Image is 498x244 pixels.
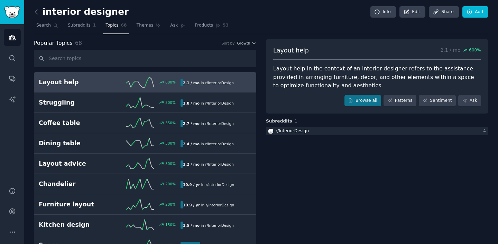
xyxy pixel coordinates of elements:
h2: Coffee table [39,119,110,127]
b: 1.5 / mo [183,223,200,227]
a: Layout help600%2.1 / moin r/InteriorDesign [34,72,256,92]
span: r/ InteriorDesign [205,121,233,126]
span: Subreddits [266,118,292,125]
span: r/ InteriorDesign [206,183,234,187]
span: Layout help [273,46,309,55]
span: Ask [170,22,178,29]
span: 68 [75,40,82,46]
a: Search [34,20,61,34]
div: in [181,181,237,188]
a: Chandelier200%10.9 / yrin r/InteriorDesign [34,174,256,194]
div: in [181,222,236,229]
span: 53 [223,22,229,29]
div: r/ InteriorDesign [276,128,309,134]
div: in [181,160,236,168]
div: 200 % [165,182,176,186]
span: r/ InteriorDesign [205,101,233,105]
a: Add [462,6,488,18]
div: 200 % [165,202,176,207]
span: r/ InteriorDesign [205,142,233,146]
span: r/ InteriorDesign [205,223,233,227]
div: in [181,201,237,208]
span: Search [36,22,51,29]
b: 2.1 / mo [183,81,200,85]
div: 350 % [165,120,176,125]
a: Kitchen design150%1.5 / moin r/InteriorDesign [34,215,256,235]
div: Sort by [222,41,235,46]
span: 600 % [469,47,481,53]
h2: Chandelier [39,180,110,188]
span: 1 [93,22,96,29]
a: Ask [168,20,187,34]
a: InteriorDesignr/InteriorDesign4 [266,127,488,136]
div: 500 % [165,100,176,105]
h2: Dining table [39,139,110,148]
a: Furniture layout200%10.9 / yrin r/InteriorDesign [34,194,256,215]
a: Subreddits1 [65,20,98,34]
a: Struggling500%1.8 / moin r/InteriorDesign [34,92,256,113]
h2: Layout help [39,78,110,87]
b: 10.9 / yr [183,203,200,207]
h2: Layout advice [39,159,110,168]
span: Subreddits [68,22,91,29]
p: 2.1 / mo [440,46,481,55]
span: r/ InteriorDesign [206,203,234,207]
div: in [181,120,236,127]
h2: Furniture layout [39,200,110,209]
div: in [181,79,236,86]
span: r/ InteriorDesign [205,162,233,166]
span: 1 [295,119,297,124]
span: Themes [137,22,154,29]
div: 300 % [165,141,176,146]
b: 10.9 / yr [183,183,200,187]
span: Popular Topics [34,39,73,48]
a: Share [429,6,459,18]
div: 300 % [165,161,176,166]
div: 600 % [165,80,176,85]
b: 1.8 / mo [183,101,200,105]
img: InteriorDesign [268,129,273,134]
a: Ask [458,95,481,107]
button: Growth [237,41,256,46]
b: 1.2 / mo [183,162,200,166]
span: r/ InteriorDesign [205,81,233,85]
b: 2.7 / mo [183,121,200,126]
a: Products53 [192,20,231,34]
span: 68 [121,22,127,29]
a: Edit [399,6,425,18]
b: 2.4 / mo [183,142,200,146]
span: Topics [105,22,118,29]
span: Products [195,22,213,29]
input: Search topics [34,50,256,67]
a: Coffee table350%2.7 / moin r/InteriorDesign [34,113,256,133]
img: GummySearch logo [4,6,20,18]
div: Layout help in the context of an interior designer refers to the assistance provided in arranging... [273,65,481,90]
a: Browse all [344,95,381,107]
a: Patterns [384,95,416,107]
h2: Kitchen design [39,221,110,229]
a: Info [370,6,396,18]
a: Layout advice300%1.2 / moin r/InteriorDesign [34,154,256,174]
div: 4 [483,128,488,134]
h2: interior designer [34,7,129,18]
div: in [181,140,236,147]
div: 150 % [165,222,176,227]
a: Sentiment [419,95,456,107]
a: Topics68 [103,20,129,34]
a: Themes [134,20,163,34]
h2: Struggling [39,98,110,107]
span: Growth [237,41,250,46]
a: Dining table300%2.4 / moin r/InteriorDesign [34,133,256,154]
div: in [181,99,236,107]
